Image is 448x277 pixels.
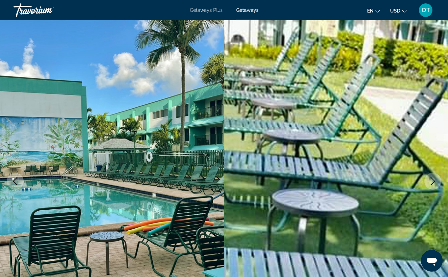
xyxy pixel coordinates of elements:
span: en [367,8,374,14]
span: OT [422,7,430,14]
button: Change currency [390,6,407,16]
iframe: Кнопка запуска окна обмена сообщениями [421,250,443,272]
span: USD [390,8,400,14]
button: Change language [367,6,380,16]
button: User Menu [417,3,434,17]
a: Getaways Plus [190,7,223,13]
a: Getaways [236,7,259,13]
button: Previous image [7,173,24,190]
button: Next image [424,173,441,190]
a: Travorium [14,1,81,19]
